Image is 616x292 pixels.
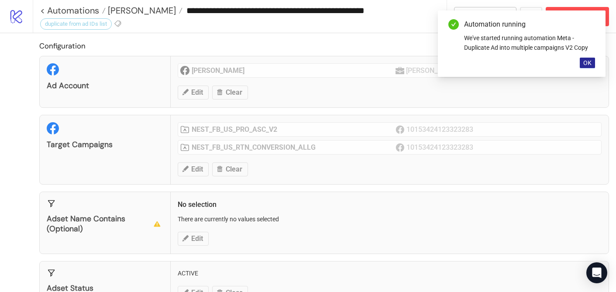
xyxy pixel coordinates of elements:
[583,59,592,66] span: OK
[464,19,595,30] div: Automation running
[106,6,182,15] a: [PERSON_NAME]
[448,19,459,30] span: check-circle
[40,18,112,30] div: duplicate from ad IDs list
[39,40,609,52] h2: Configuration
[40,6,106,15] a: < Automations
[106,5,176,16] span: [PERSON_NAME]
[464,33,595,52] div: We've started running automation Meta - Duplicate Ad into multiple campaigns V2 Copy
[580,58,595,68] button: OK
[546,7,609,26] button: Abort Run
[586,262,607,283] div: Open Intercom Messenger
[454,7,517,26] button: To Builder
[520,7,542,26] button: ...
